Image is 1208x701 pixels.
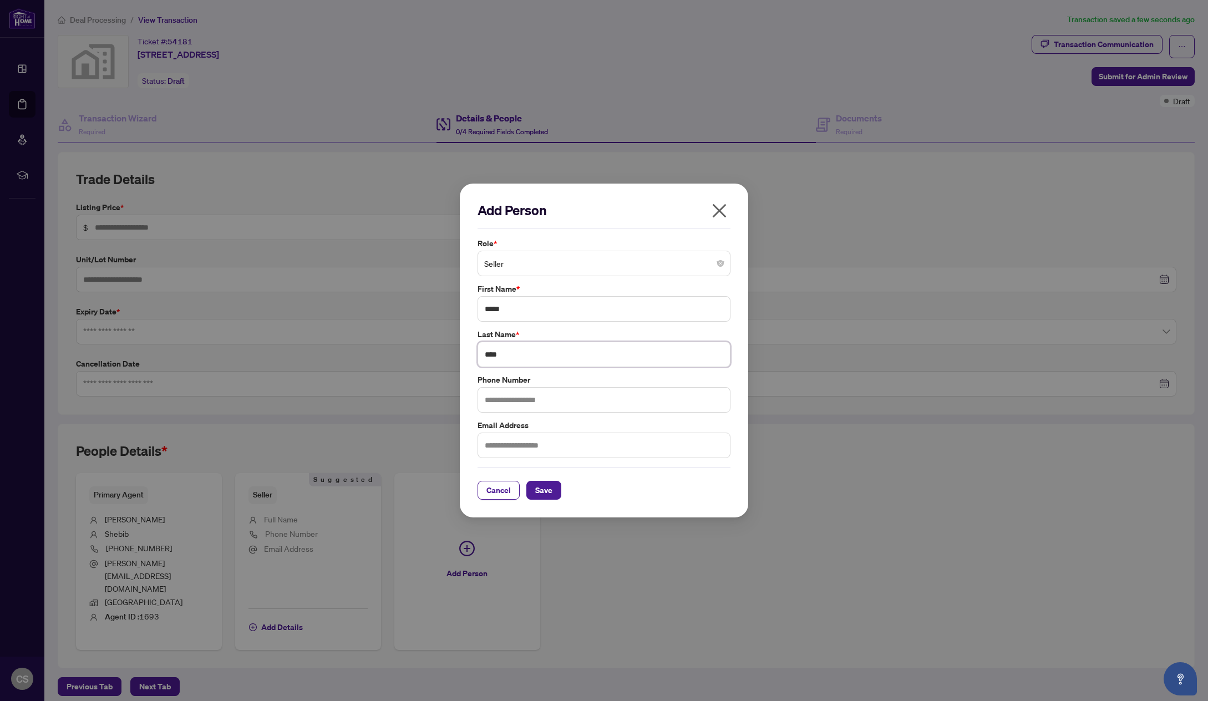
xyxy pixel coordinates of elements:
[18,29,27,38] img: website_grey.svg
[1164,662,1197,695] button: Open asap
[30,64,39,73] img: tab_domain_overview_orange.svg
[526,481,561,500] button: Save
[478,481,520,500] button: Cancel
[42,65,99,73] div: Domain Overview
[478,328,730,341] label: Last Name
[484,253,724,274] span: Seller
[478,237,730,250] label: Role
[123,65,187,73] div: Keywords by Traffic
[478,374,730,386] label: Phone Number
[486,481,511,499] span: Cancel
[31,18,54,27] div: v 4.0.25
[535,481,552,499] span: Save
[29,29,184,38] div: Domain: [PERSON_NAME][DOMAIN_NAME]
[110,64,119,73] img: tab_keywords_by_traffic_grey.svg
[18,18,27,27] img: logo_orange.svg
[478,283,730,295] label: First Name
[717,260,724,267] span: close-circle
[478,419,730,431] label: Email Address
[710,202,728,220] span: close
[478,201,730,219] h2: Add Person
